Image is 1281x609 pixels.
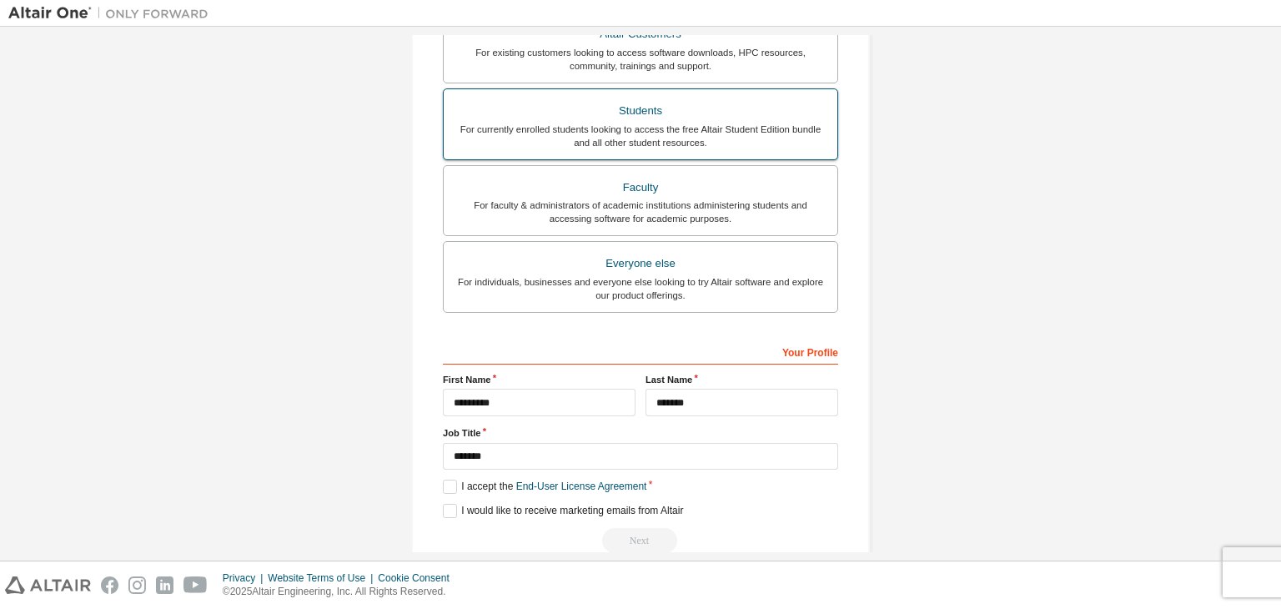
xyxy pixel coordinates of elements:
div: Read and acccept EULA to continue [443,528,838,553]
div: Your Profile [443,338,838,365]
img: Altair One [8,5,217,22]
label: I accept the [443,480,646,494]
label: First Name [443,373,635,386]
img: facebook.svg [101,576,118,594]
div: Website Terms of Use [268,571,378,585]
div: For existing customers looking to access software downloads, HPC resources, community, trainings ... [454,46,827,73]
p: © 2025 Altair Engineering, Inc. All Rights Reserved. [223,585,460,599]
div: Everyone else [454,252,827,275]
label: I would like to receive marketing emails from Altair [443,504,683,518]
label: Job Title [443,426,838,440]
div: Faculty [454,176,827,199]
div: Privacy [223,571,268,585]
div: Students [454,99,827,123]
div: For faculty & administrators of academic institutions administering students and accessing softwa... [454,199,827,225]
a: End-User License Agreement [516,481,647,492]
div: For individuals, businesses and everyone else looking to try Altair software and explore our prod... [454,275,827,302]
img: instagram.svg [128,576,146,594]
div: For currently enrolled students looking to access the free Altair Student Edition bundle and all ... [454,123,827,149]
img: youtube.svg [183,576,208,594]
div: Cookie Consent [378,571,459,585]
label: Last Name [646,373,838,386]
img: linkedin.svg [156,576,173,594]
img: altair_logo.svg [5,576,91,594]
